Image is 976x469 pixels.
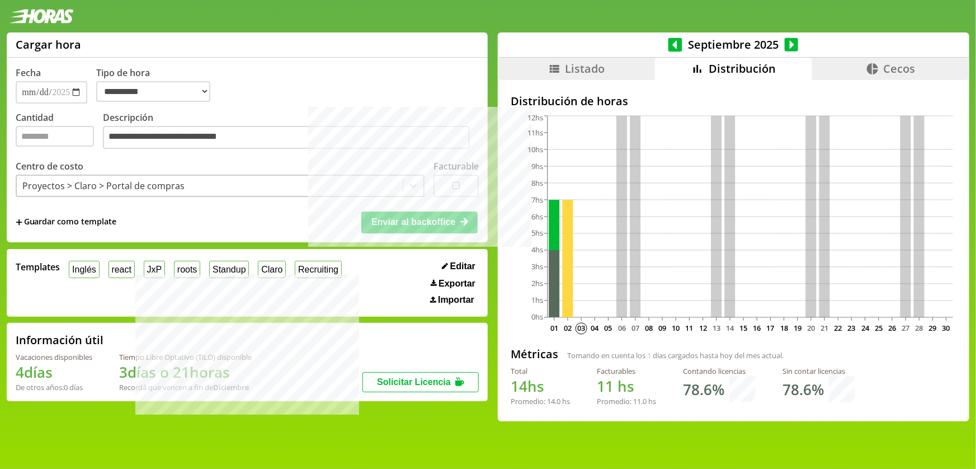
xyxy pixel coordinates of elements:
[361,212,478,233] button: Enviar al backoffice
[433,160,479,172] label: Facturable
[888,323,896,333] text: 26
[531,195,543,205] tspan: 7hs
[450,261,475,271] span: Editar
[213,382,249,392] b: Diciembre
[511,346,559,362] h2: Métricas
[699,323,707,333] text: 12
[103,126,470,149] textarea: Descripción
[915,323,923,333] text: 28
[511,396,570,406] div: Promedio: hs
[531,262,543,272] tspan: 3hs
[527,128,543,138] tspan: 11hs
[794,323,801,333] text: 19
[16,352,92,362] div: Vacaciones disponibles
[884,61,916,76] span: Cecos
[209,261,249,278] button: Standup
[631,323,639,333] text: 07
[648,350,652,360] span: 1
[618,323,626,333] text: 06
[16,362,92,382] h1: 4 días
[531,245,543,255] tspan: 4hs
[928,323,936,333] text: 29
[531,178,543,188] tspan: 8hs
[362,372,479,392] button: Solicitar Licencia
[591,323,599,333] text: 04
[683,379,725,400] h1: 78.6 %
[9,9,74,24] img: logotipo
[604,323,612,333] text: 05
[942,323,950,333] text: 30
[16,382,92,392] div: De otros años: 0 días
[780,323,788,333] text: 18
[645,323,653,333] text: 08
[658,323,666,333] text: 09
[16,37,81,52] h1: Cargar hora
[439,261,479,272] button: Editar
[511,366,570,376] div: Total
[531,312,543,322] tspan: 0hs
[766,323,774,333] text: 17
[96,81,210,102] select: Tipo de hora
[16,67,41,79] label: Fecha
[527,112,543,123] tspan: 12hs
[119,352,252,362] div: Tiempo Libre Optativo (TiLO) disponible
[427,278,479,289] button: Exportar
[16,216,116,228] span: +Guardar como template
[807,323,815,333] text: 20
[834,323,842,333] text: 22
[565,61,605,76] span: Listado
[119,382,252,392] div: Recordá que vencen a fin de
[861,323,870,333] text: 24
[144,261,165,278] button: JxP
[597,366,657,376] div: Facturables
[511,376,528,396] span: 14
[847,323,855,333] text: 23
[531,228,543,238] tspan: 5hs
[564,323,572,333] text: 02
[69,261,99,278] button: Inglés
[726,323,734,333] text: 14
[16,111,103,152] label: Cantidad
[753,323,761,333] text: 16
[783,379,824,400] h1: 78.6 %
[16,332,103,348] h2: Información útil
[258,261,286,278] button: Claro
[527,144,543,154] tspan: 10hs
[16,160,83,172] label: Centro de costo
[568,350,784,360] span: Tomando en cuenta los días cargados hasta hoy del mes actual.
[550,323,558,333] text: 01
[875,323,883,333] text: 25
[713,323,720,333] text: 13
[783,366,856,376] div: Sin contar licencias
[597,376,614,396] span: 11
[531,212,543,222] tspan: 6hs
[821,323,828,333] text: 21
[709,61,776,76] span: Distribución
[511,376,570,396] h1: hs
[174,261,200,278] button: roots
[295,261,342,278] button: Recruiting
[371,217,455,227] span: Enviar al backoffice
[439,279,475,289] span: Exportar
[597,376,657,396] h1: hs
[109,261,135,278] button: react
[548,396,561,406] span: 14.0
[672,323,680,333] text: 10
[438,295,474,305] span: Importar
[531,161,543,171] tspan: 9hs
[531,296,543,306] tspan: 1hs
[685,323,693,333] text: 11
[22,180,185,192] div: Proyectos > Claro > Portal de compras
[597,396,657,406] div: Promedio: hs
[902,323,909,333] text: 27
[577,323,585,333] text: 03
[119,362,252,382] h1: 3 días o 21 horas
[16,126,94,147] input: Cantidad
[634,396,647,406] span: 11.0
[683,366,756,376] div: Contando licencias
[16,216,22,228] span: +
[103,111,479,152] label: Descripción
[531,279,543,289] tspan: 2hs
[96,67,219,104] label: Tipo de hora
[16,261,60,273] span: Templates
